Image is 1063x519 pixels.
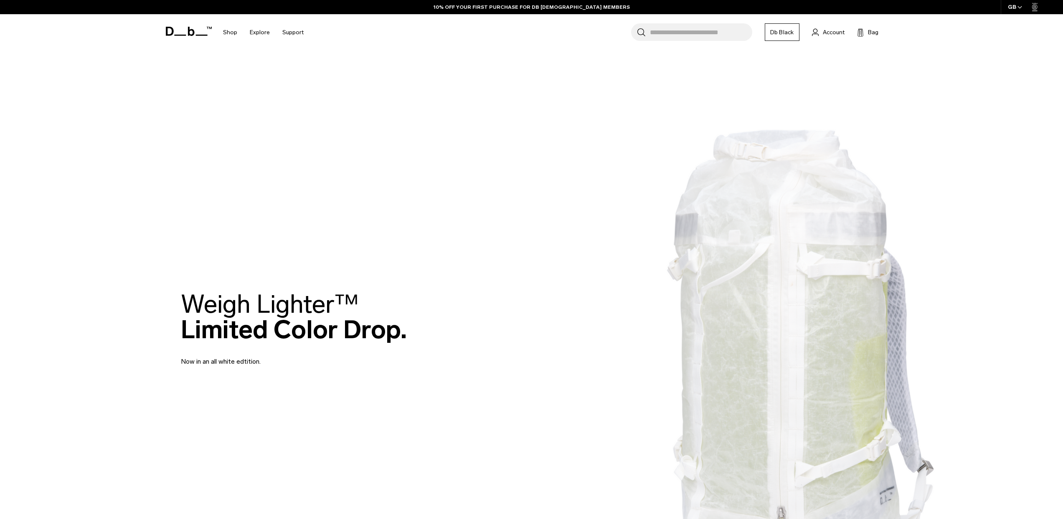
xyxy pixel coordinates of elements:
[181,347,381,367] p: Now in an all white edtition.
[857,27,878,37] button: Bag
[282,18,304,47] a: Support
[250,18,270,47] a: Explore
[181,291,407,342] h2: Limited Color Drop.
[812,27,845,37] a: Account
[223,18,237,47] a: Shop
[181,289,359,319] span: Weigh Lighter™
[217,14,310,51] nav: Main Navigation
[434,3,630,11] a: 10% OFF YOUR FIRST PURCHASE FOR DB [DEMOGRAPHIC_DATA] MEMBERS
[868,28,878,37] span: Bag
[823,28,845,37] span: Account
[765,23,799,41] a: Db Black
